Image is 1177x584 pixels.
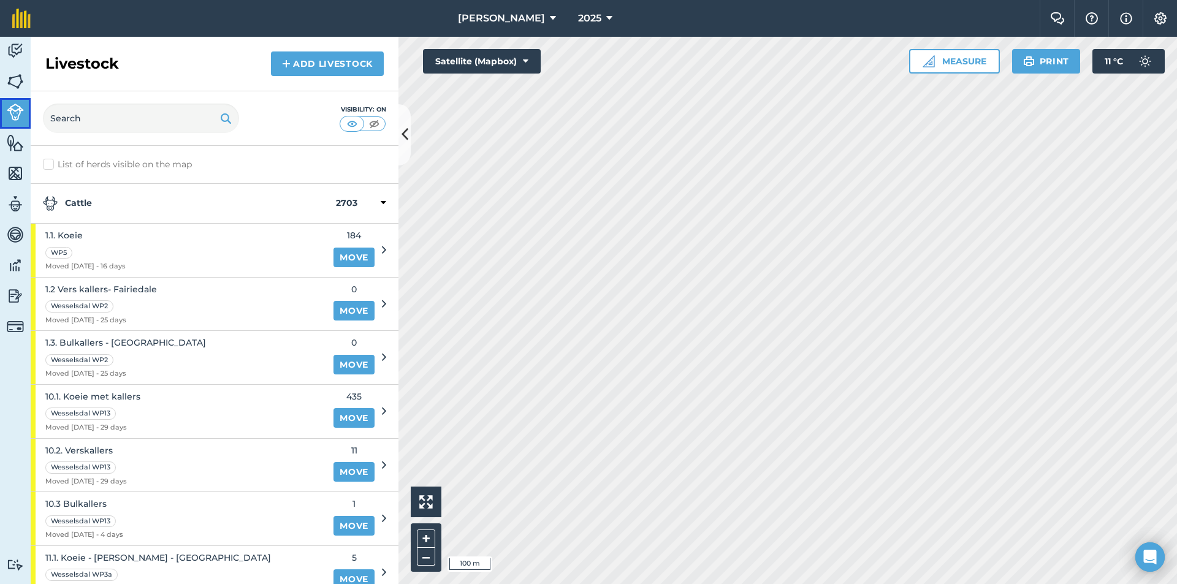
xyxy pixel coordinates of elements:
span: 2025 [578,11,601,26]
div: WP5 [45,247,72,259]
img: svg+xml;base64,PD94bWwgdmVyc2lvbj0iMS4wIiBlbmNvZGluZz0idXRmLTgiPz4KPCEtLSBHZW5lcmF0b3I6IEFkb2JlIE... [7,318,24,335]
img: Two speech bubbles overlapping with the left bubble in the forefront [1050,12,1065,25]
img: svg+xml;base64,PD94bWwgdmVyc2lvbj0iMS4wIiBlbmNvZGluZz0idXRmLTgiPz4KPCEtLSBHZW5lcmF0b3I6IEFkb2JlIE... [7,104,24,121]
span: 10.2. Verskallers [45,444,127,457]
img: svg+xml;base64,PD94bWwgdmVyc2lvbj0iMS4wIiBlbmNvZGluZz0idXRmLTgiPz4KPCEtLSBHZW5lcmF0b3I6IEFkb2JlIE... [7,287,24,305]
a: Move [333,248,375,267]
img: A question mark icon [1084,12,1099,25]
button: + [417,529,435,548]
button: Satellite (Mapbox) [423,49,541,74]
div: Wesselsdal WP3a [45,569,118,581]
span: 10.3 Bulkallers [45,497,123,510]
span: Moved [DATE] - 25 days [45,315,157,326]
img: Four arrows, one pointing top left, one top right, one bottom right and the last bottom left [419,495,433,509]
a: 10.1. Koeie met kallersWesselsdal WP13Moved [DATE] - 29 days [31,385,326,438]
img: Ruler icon [923,55,935,67]
span: [PERSON_NAME] [458,11,545,26]
img: svg+xml;base64,PD94bWwgdmVyc2lvbj0iMS4wIiBlbmNvZGluZz0idXRmLTgiPz4KPCEtLSBHZW5lcmF0b3I6IEFkb2JlIE... [1133,49,1157,74]
img: svg+xml;base64,PHN2ZyB4bWxucz0iaHR0cDovL3d3dy53My5vcmcvMjAwMC9zdmciIHdpZHRoPSI1MCIgaGVpZ2h0PSI0MC... [345,118,360,130]
span: 1.2 Vers kallers- Fairiedale [45,283,157,296]
div: Wesselsdal WP2 [45,354,113,366]
img: svg+xml;base64,PHN2ZyB4bWxucz0iaHR0cDovL3d3dy53My5vcmcvMjAwMC9zdmciIHdpZHRoPSI1NiIgaGVpZ2h0PSI2MC... [7,164,24,183]
button: Measure [909,49,1000,74]
div: Wesselsdal WP13 [45,461,116,474]
a: Move [333,408,375,428]
span: 0 [333,336,375,349]
button: 11 °C [1092,49,1165,74]
img: svg+xml;base64,PD94bWwgdmVyc2lvbj0iMS4wIiBlbmNvZGluZz0idXRmLTgiPz4KPCEtLSBHZW5lcmF0b3I6IEFkb2JlIE... [7,256,24,275]
span: Moved [DATE] - 29 days [45,476,127,487]
span: Moved [DATE] - 29 days [45,422,140,433]
div: Wesselsdal WP2 [45,300,113,313]
input: Search [43,104,239,133]
strong: 2703 [336,196,357,211]
div: Visibility: On [340,105,386,115]
img: svg+xml;base64,PHN2ZyB4bWxucz0iaHR0cDovL3d3dy53My5vcmcvMjAwMC9zdmciIHdpZHRoPSI1NiIgaGVpZ2h0PSI2MC... [7,134,24,152]
span: Moved [DATE] - 4 days [45,529,123,540]
label: List of herds visible on the map [43,158,386,171]
span: 11 [333,444,375,457]
img: svg+xml;base64,PHN2ZyB4bWxucz0iaHR0cDovL3d3dy53My5vcmcvMjAwMC9zdmciIHdpZHRoPSIxOSIgaGVpZ2h0PSIyNC... [220,111,232,126]
img: svg+xml;base64,PHN2ZyB4bWxucz0iaHR0cDovL3d3dy53My5vcmcvMjAwMC9zdmciIHdpZHRoPSIxNCIgaGVpZ2h0PSIyNC... [282,56,291,71]
a: 1.3. Bulkallers - [GEOGRAPHIC_DATA]Wesselsdal WP2Moved [DATE] - 25 days [31,331,326,384]
span: 1.3. Bulkallers - [GEOGRAPHIC_DATA] [45,336,206,349]
a: Move [333,355,375,374]
img: A cog icon [1153,12,1168,25]
span: 435 [333,390,375,403]
span: 0 [333,283,375,296]
div: Wesselsdal WP13 [45,408,116,420]
a: 10.2. VerskallersWesselsdal WP13Moved [DATE] - 29 days [31,439,326,492]
span: 1.1. Koeie [45,229,126,242]
img: svg+xml;base64,PD94bWwgdmVyc2lvbj0iMS4wIiBlbmNvZGluZz0idXRmLTgiPz4KPCEtLSBHZW5lcmF0b3I6IEFkb2JlIE... [7,559,24,571]
div: Open Intercom Messenger [1135,542,1165,572]
a: 1.1. KoeieWP5Moved [DATE] - 16 days [31,224,326,277]
span: Moved [DATE] - 16 days [45,261,126,272]
a: Move [333,516,375,536]
a: Move [333,462,375,482]
span: 10.1. Koeie met kallers [45,390,140,403]
strong: Cattle [43,196,336,211]
a: 1.2 Vers kallers- FairiedaleWesselsdal WP2Moved [DATE] - 25 days [31,278,326,331]
span: 184 [333,229,375,242]
button: Print [1012,49,1081,74]
img: svg+xml;base64,PHN2ZyB4bWxucz0iaHR0cDovL3d3dy53My5vcmcvMjAwMC9zdmciIHdpZHRoPSI1NiIgaGVpZ2h0PSI2MC... [7,72,24,91]
a: Add Livestock [271,51,384,76]
span: Moved [DATE] - 25 days [45,368,206,379]
a: 10.3 BulkallersWesselsdal WP13Moved [DATE] - 4 days [31,492,326,545]
span: 11 ° C [1105,49,1123,74]
img: svg+xml;base64,PHN2ZyB4bWxucz0iaHR0cDovL3d3dy53My5vcmcvMjAwMC9zdmciIHdpZHRoPSIxOSIgaGVpZ2h0PSIyNC... [1023,54,1035,69]
span: 5 [333,551,375,564]
img: svg+xml;base64,PD94bWwgdmVyc2lvbj0iMS4wIiBlbmNvZGluZz0idXRmLTgiPz4KPCEtLSBHZW5lcmF0b3I6IEFkb2JlIE... [7,42,24,60]
img: svg+xml;base64,PD94bWwgdmVyc2lvbj0iMS4wIiBlbmNvZGluZz0idXRmLTgiPz4KPCEtLSBHZW5lcmF0b3I6IEFkb2JlIE... [43,196,58,211]
img: fieldmargin Logo [12,9,31,28]
h2: Livestock [45,54,119,74]
img: svg+xml;base64,PD94bWwgdmVyc2lvbj0iMS4wIiBlbmNvZGluZz0idXRmLTgiPz4KPCEtLSBHZW5lcmF0b3I6IEFkb2JlIE... [7,195,24,213]
img: svg+xml;base64,PHN2ZyB4bWxucz0iaHR0cDovL3d3dy53My5vcmcvMjAwMC9zdmciIHdpZHRoPSIxNyIgaGVpZ2h0PSIxNy... [1120,11,1132,26]
img: svg+xml;base64,PHN2ZyB4bWxucz0iaHR0cDovL3d3dy53My5vcmcvMjAwMC9zdmciIHdpZHRoPSI1MCIgaGVpZ2h0PSI0MC... [367,118,382,130]
span: 1 [333,497,375,510]
button: – [417,548,435,566]
a: Move [333,301,375,320]
img: svg+xml;base64,PD94bWwgdmVyc2lvbj0iMS4wIiBlbmNvZGluZz0idXRmLTgiPz4KPCEtLSBHZW5lcmF0b3I6IEFkb2JlIE... [7,226,24,244]
div: Wesselsdal WP13 [45,515,116,528]
span: 11.1. Koeie - [PERSON_NAME] - [GEOGRAPHIC_DATA] [45,551,271,564]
